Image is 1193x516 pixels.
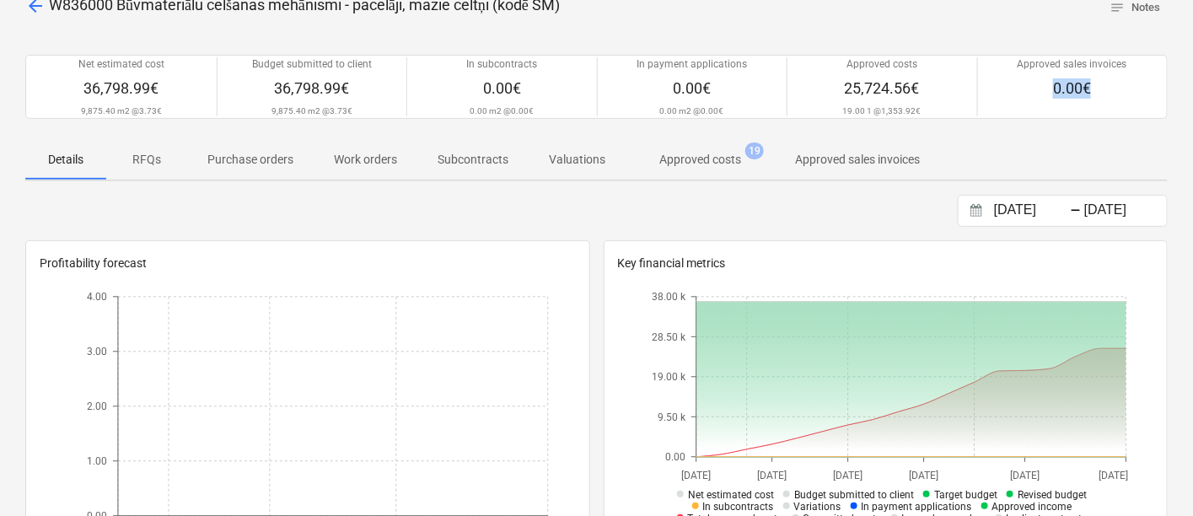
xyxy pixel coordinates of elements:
p: Purchase orders [207,151,293,169]
p: In payment applications [637,57,747,72]
span: Target budget [934,489,997,501]
span: Budget submitted to client [794,489,914,501]
span: Revised budget [1018,489,1087,501]
p: Approved sales invoices [795,151,920,169]
tspan: [DATE] [909,470,938,482]
p: In subcontracts [466,57,537,72]
span: 36,798.99€ [274,79,349,97]
p: Net estimated cost [78,57,164,72]
tspan: 28.50 k [652,331,686,343]
span: In subcontracts [703,501,774,513]
p: Approved costs [659,151,741,169]
p: 9,875.40 m2 @ 3.73€ [271,105,352,116]
input: Start Date [991,199,1077,223]
tspan: 38.00 k [652,292,686,304]
p: Profitability forecast [40,255,576,272]
tspan: 4.00 [87,292,107,304]
tspan: [DATE] [1010,470,1040,482]
p: 19.00 1 @ 1,353.92€ [843,105,922,116]
p: Approved costs [846,57,917,72]
span: 0.00€ [1053,79,1091,97]
p: Valuations [549,151,605,169]
p: Details [46,151,86,169]
tspan: [DATE] [1099,470,1129,482]
span: In payment applications [862,501,972,513]
p: Key financial metrics [618,255,1154,272]
span: Approved income [992,501,1072,513]
tspan: [DATE] [681,470,711,482]
span: 0.00€ [673,79,711,97]
div: - [1070,206,1081,216]
iframe: Chat Widget [1109,435,1193,516]
p: Budget submitted to client [252,57,372,72]
button: Interact with the calendar and add the check-in date for your trip. [962,202,991,221]
tspan: 2.00 [87,401,107,413]
span: 36,798.99€ [83,79,159,97]
p: Subcontracts [438,151,508,169]
span: 19 [745,142,764,159]
tspan: 3.00 [87,347,107,358]
p: Approved sales invoices [1018,57,1127,72]
tspan: 0.00 [665,452,685,464]
p: 9,875.40 m2 @ 3.73€ [81,105,162,116]
tspan: [DATE] [833,470,863,482]
span: Variations [794,501,841,513]
span: Net estimated cost [688,489,774,501]
tspan: 1.00 [87,456,107,468]
span: 0.00€ [483,79,521,97]
span: 25,724.56€ [845,79,920,97]
input: End Date [1081,199,1167,223]
p: Work orders [334,151,397,169]
tspan: 19.00 k [652,372,686,384]
tspan: 9.50 k [658,411,686,423]
p: 0.00 m2 @ 0.00€ [660,105,724,116]
tspan: [DATE] [757,470,787,482]
p: RFQs [126,151,167,169]
p: 0.00 m2 @ 0.00€ [470,105,534,116]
